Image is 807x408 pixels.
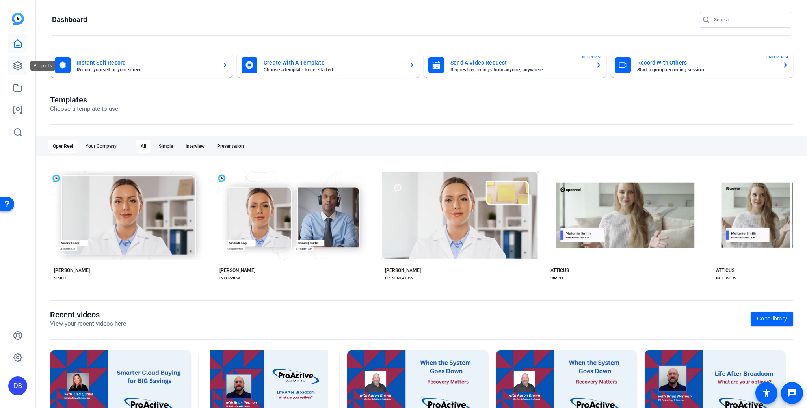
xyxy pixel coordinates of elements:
mat-card-title: Send A Video Request [450,58,589,67]
span: Go to library [757,315,787,323]
a: Go to library [751,312,793,326]
mat-card-title: Create With A Template [264,58,402,67]
p: View your recent videos here [50,319,126,328]
button: Create With A TemplateChoose a template to get started [237,52,420,78]
div: ATTICUS [550,267,569,274]
div: PRESENTATION [385,275,413,281]
div: [PERSON_NAME] [219,267,255,274]
mat-card-subtitle: Start a group recording session [637,67,776,72]
button: Instant Self RecordRecord yourself or your screen [50,52,233,78]
span: ENTERPRISE [766,54,789,60]
h1: Templates [50,95,118,104]
div: SIMPLE [550,275,564,281]
mat-icon: message [787,388,797,398]
mat-card-title: Instant Self Record [77,58,216,67]
mat-icon: accessibility [762,388,771,398]
div: INTERVIEW [716,275,736,281]
mat-card-subtitle: Choose a template to get started [264,67,402,72]
img: blue-gradient.svg [12,13,24,25]
h1: Dashboard [52,15,87,24]
div: DB [8,376,27,395]
input: Search [714,15,785,24]
button: Send A Video RequestRequest recordings from anyone, anywhereENTERPRISE [424,52,606,78]
div: Presentation [212,140,249,153]
mat-card-subtitle: Request recordings from anyone, anywhere [450,67,589,72]
mat-card-title: Record With Others [637,58,776,67]
div: Simple [154,140,178,153]
div: All [136,140,151,153]
div: [PERSON_NAME] [385,267,421,274]
div: Projects [30,61,55,71]
div: INTERVIEW [219,275,240,281]
mat-card-subtitle: Record yourself or your screen [77,67,216,72]
div: OpenReel [48,140,78,153]
button: Record With OthersStart a group recording sessionENTERPRISE [610,52,793,78]
p: Choose a template to use [50,104,118,114]
div: Your Company [81,140,121,153]
div: Interview [181,140,209,153]
div: SIMPLE [54,275,68,281]
h1: Recent videos [50,310,126,319]
div: ATTICUS [716,267,734,274]
span: ENTERPRISE [580,54,602,60]
div: [PERSON_NAME] [54,267,90,274]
